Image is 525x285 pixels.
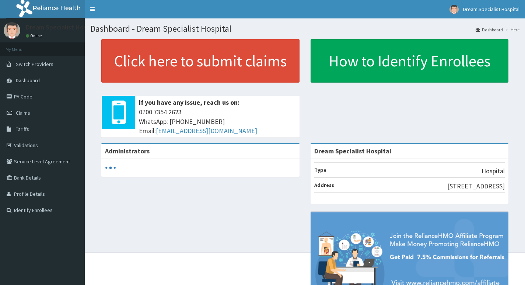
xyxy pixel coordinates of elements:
a: Online [26,33,43,38]
p: [STREET_ADDRESS] [447,181,505,191]
b: If you have any issue, reach us on: [139,98,239,107]
b: Administrators [105,147,150,155]
span: Dream Specialist Hospital [463,6,519,13]
p: Hospital [482,166,505,176]
b: Address [314,182,334,188]
a: Click here to submit claims [101,39,300,83]
span: Claims [16,110,30,116]
svg: audio-loading [105,162,116,173]
a: How to Identify Enrollees [311,39,509,83]
span: Dashboard [16,77,40,84]
a: Dashboard [476,27,503,33]
strong: Dream Specialist Hospital [314,147,391,155]
a: [EMAIL_ADDRESS][DOMAIN_NAME] [156,126,257,135]
b: Type [314,167,326,173]
img: User Image [449,5,459,14]
li: Here [504,27,519,33]
p: Dream Specialist Hospital [26,24,100,31]
span: Tariffs [16,126,29,132]
span: 0700 7354 2623 WhatsApp: [PHONE_NUMBER] Email: [139,107,296,136]
img: User Image [4,22,20,39]
h1: Dashboard - Dream Specialist Hospital [90,24,519,34]
span: Switch Providers [16,61,53,67]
